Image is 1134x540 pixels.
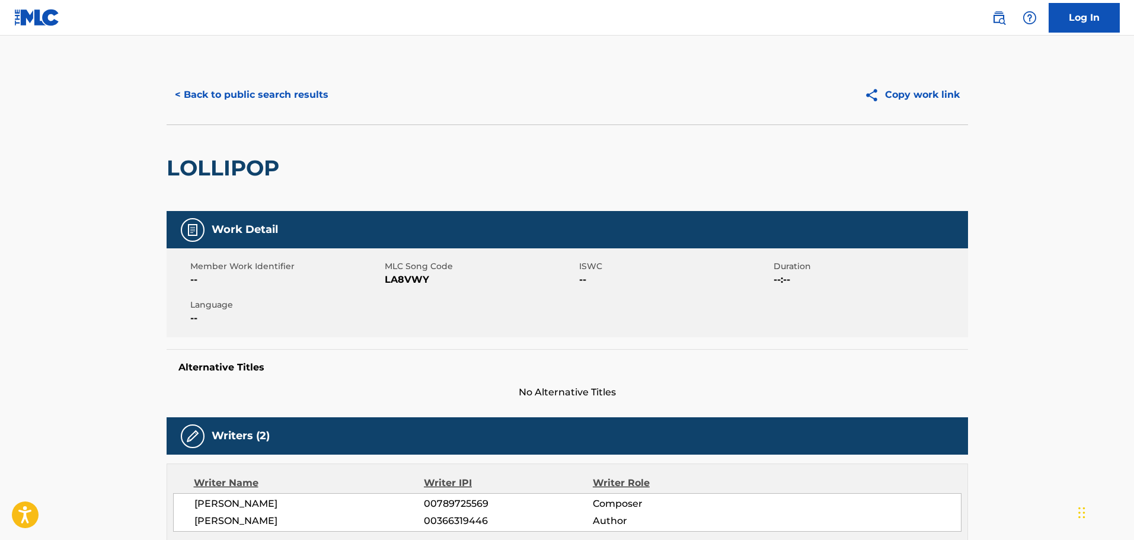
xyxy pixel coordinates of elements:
div: Writer Name [194,476,424,490]
span: Language [190,299,382,311]
div: Writer IPI [424,476,593,490]
span: -- [579,273,771,287]
img: Writers [186,429,200,443]
span: Author [593,514,746,528]
img: search [992,11,1006,25]
img: MLC Logo [14,9,60,26]
span: Member Work Identifier [190,260,382,273]
button: Copy work link [856,80,968,110]
span: [PERSON_NAME] [194,514,424,528]
img: help [1023,11,1037,25]
span: --:-- [774,273,965,287]
div: Help [1018,6,1042,30]
span: [PERSON_NAME] [194,497,424,511]
div: Arrastar [1078,495,1085,531]
span: LA8VWY [385,273,576,287]
a: Public Search [987,6,1011,30]
div: Writer Role [593,476,746,490]
img: Work Detail [186,223,200,237]
span: No Alternative Titles [167,385,968,400]
iframe: Chat Widget [1075,483,1134,540]
span: -- [190,273,382,287]
span: Duration [774,260,965,273]
h5: Alternative Titles [178,362,956,373]
span: MLC Song Code [385,260,576,273]
div: Widget de chat [1075,483,1134,540]
span: ISWC [579,260,771,273]
h5: Work Detail [212,223,278,237]
img: Copy work link [864,88,885,103]
span: Composer [593,497,746,511]
a: Log In [1049,3,1120,33]
span: -- [190,311,382,325]
span: 00789725569 [424,497,592,511]
h5: Writers (2) [212,429,270,443]
span: 00366319446 [424,514,592,528]
h2: LOLLIPOP [167,155,285,181]
button: < Back to public search results [167,80,337,110]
